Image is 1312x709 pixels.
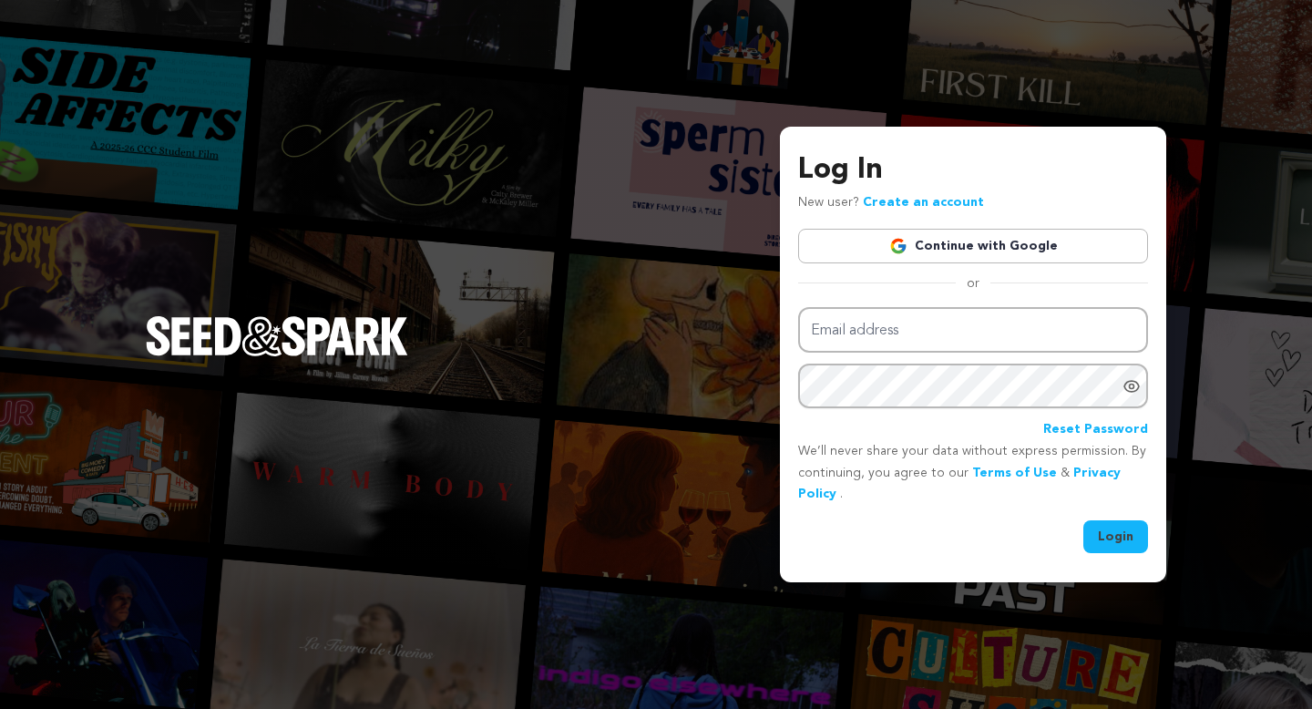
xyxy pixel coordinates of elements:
img: Seed&Spark Logo [146,316,408,356]
a: Terms of Use [972,467,1057,479]
input: Email address [798,307,1148,354]
a: Show password as plain text. Warning: this will display your password on the screen. [1122,377,1141,396]
a: Seed&Spark Homepage [146,316,408,393]
a: Continue with Google [798,229,1148,263]
p: New user? [798,192,984,214]
button: Login [1083,520,1148,553]
h3: Log In [798,149,1148,192]
span: or [956,274,990,293]
a: Create an account [863,196,984,209]
img: Google logo [889,237,907,255]
a: Reset Password [1043,419,1148,441]
p: We’ll never share your data without express permission. By continuing, you agree to our & . [798,441,1148,506]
